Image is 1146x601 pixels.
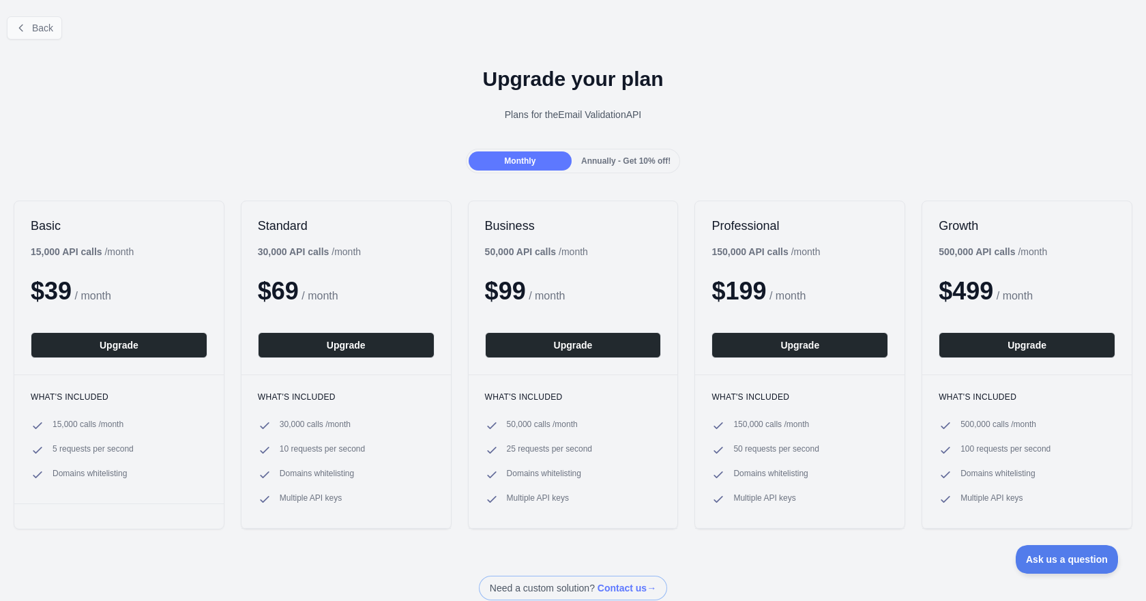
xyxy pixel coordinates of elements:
[939,277,993,305] span: $ 499
[1016,545,1119,574] iframe: Toggle Customer Support
[711,245,820,259] div: / month
[258,218,435,234] h2: Standard
[711,246,788,257] b: 150,000 API calls
[711,277,766,305] span: $ 199
[485,245,588,259] div: / month
[485,277,526,305] span: $ 99
[485,218,662,234] h2: Business
[939,246,1015,257] b: 500,000 API calls
[485,246,557,257] b: 50,000 API calls
[711,218,888,234] h2: Professional
[939,245,1047,259] div: / month
[939,218,1115,234] h2: Growth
